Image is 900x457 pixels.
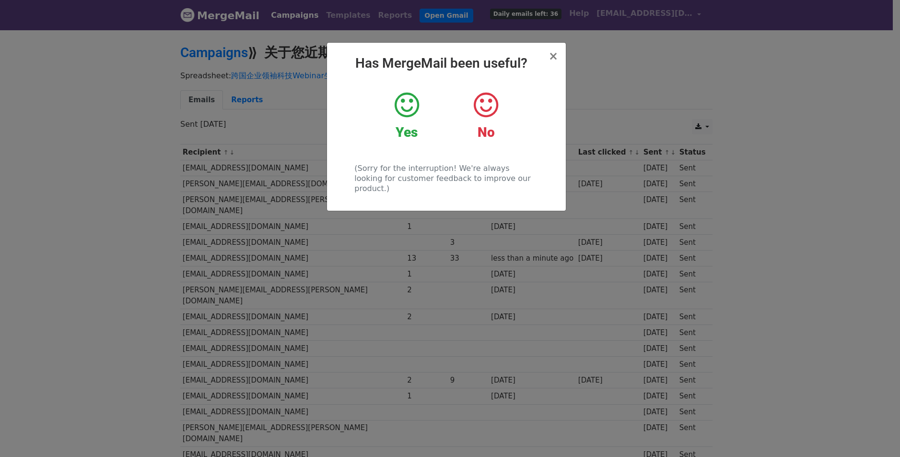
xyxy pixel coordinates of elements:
a: No [454,91,518,141]
strong: No [478,124,495,140]
a: Yes [374,91,439,141]
span: × [549,49,558,63]
p: (Sorry for the interruption! We're always looking for customer feedback to improve our product.) [354,163,538,193]
button: Close [549,50,558,62]
strong: Yes [396,124,418,140]
h2: Has MergeMail been useful? [335,55,558,72]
